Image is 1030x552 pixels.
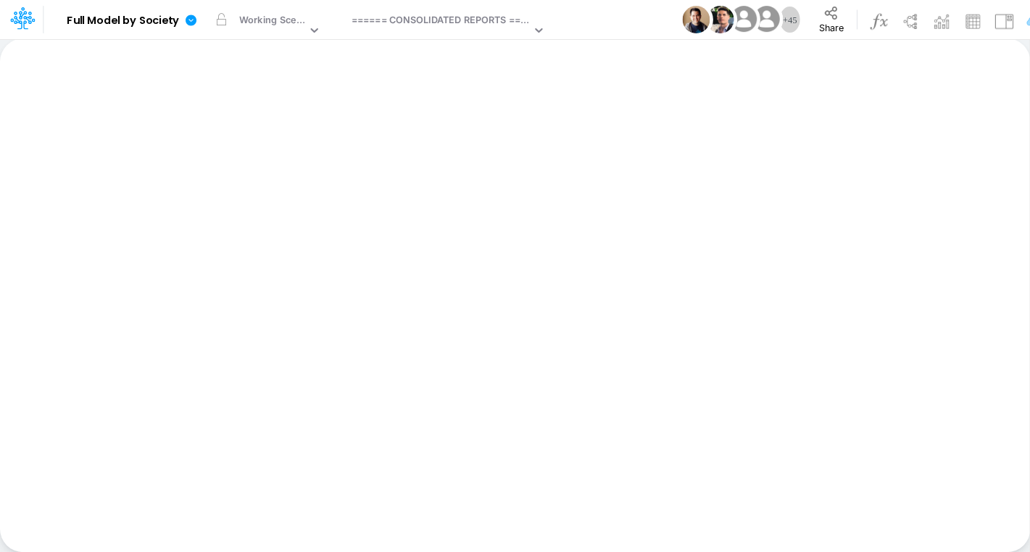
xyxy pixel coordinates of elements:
img: User Image Icon [727,3,760,36]
img: User Image Icon [682,6,710,33]
img: User Image Icon [707,6,734,33]
div: ====== CONSOLIDATED REPORTS ====== [352,13,531,30]
span: + 45 [782,15,797,25]
b: Full Model by Society [67,15,179,28]
span: Share [818,22,843,33]
div: Working Scenario [239,13,307,30]
button: Share [806,1,855,38]
img: User Image Icon [750,3,783,36]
